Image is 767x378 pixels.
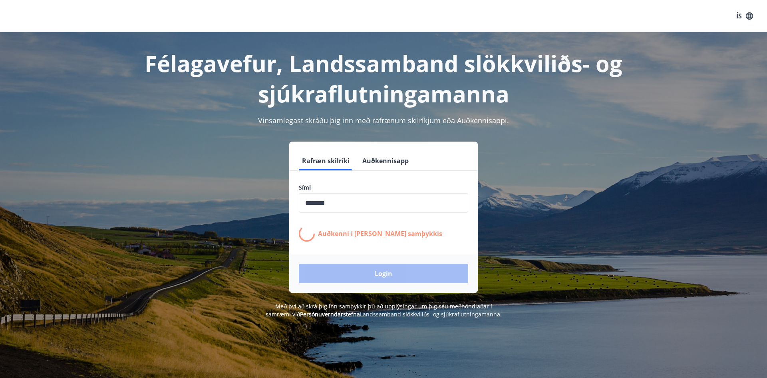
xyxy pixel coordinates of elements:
button: Rafræn skilríki [299,151,353,170]
span: Með því að skrá þig inn samþykkir þú að upplýsingar um þig séu meðhöndlaðar í samræmi við Landssa... [266,302,502,318]
button: ÍS [732,9,757,23]
p: Auðkenni í [PERSON_NAME] samþykkis [318,229,442,238]
button: Auðkennisapp [359,151,412,170]
span: Vinsamlegast skráðu þig inn með rafrænum skilríkjum eða Auðkennisappi. [258,116,509,125]
label: Sími [299,184,468,192]
a: Persónuverndarstefna [300,310,360,318]
h1: Félagavefur, Landssamband slökkviliðs- og sjúkraflutningamanna [105,48,662,109]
